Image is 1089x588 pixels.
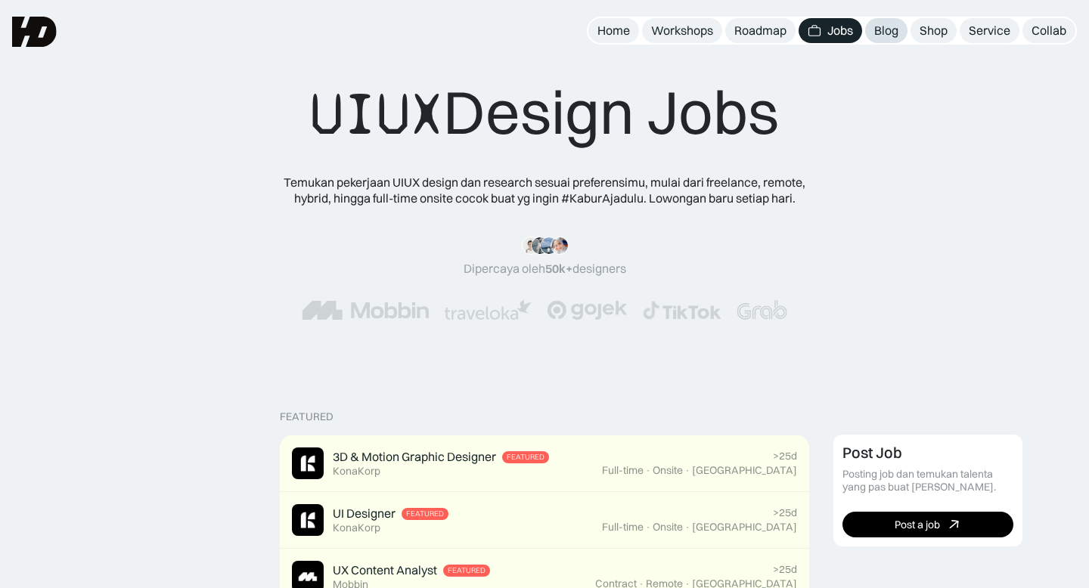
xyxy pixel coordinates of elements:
a: Post a job [842,512,1013,537]
div: · [645,521,651,534]
div: KonaKorp [333,521,380,534]
div: >25d [773,563,797,576]
div: KonaKorp [333,465,380,478]
div: Posting job dan temukan talenta yang pas buat [PERSON_NAME]. [842,468,1013,494]
div: >25d [773,506,797,519]
a: Workshops [642,18,722,43]
div: Dipercaya oleh designers [464,261,626,277]
div: · [684,464,690,477]
div: [GEOGRAPHIC_DATA] [692,464,797,477]
div: Onsite [653,464,683,477]
a: Shop [911,18,957,43]
div: Workshops [651,23,713,39]
div: Full-time [602,464,644,477]
span: 50k+ [545,261,572,276]
div: 3D & Motion Graphic Designer [333,449,496,465]
div: Service [969,23,1010,39]
span: UIUX [310,78,443,150]
div: >25d [773,450,797,463]
div: Featured [280,410,334,423]
div: Roadmap [734,23,786,39]
div: Home [597,23,630,39]
a: Service [960,18,1019,43]
div: Temukan pekerjaan UIUX design dan research sesuai preferensimu, mulai dari freelance, remote, hyb... [272,175,817,206]
div: Featured [406,509,444,518]
a: Blog [865,18,907,43]
div: Featured [507,453,544,462]
div: · [684,521,690,534]
img: Job Image [292,504,324,536]
a: Collab [1022,18,1075,43]
a: Job Image3D & Motion Graphic DesignerFeaturedKonaKorp>25dFull-time·Onsite·[GEOGRAPHIC_DATA] [280,435,809,492]
div: Post Job [842,444,902,462]
a: Roadmap [725,18,796,43]
div: UX Content Analyst [333,562,437,578]
div: Onsite [653,521,683,534]
div: [GEOGRAPHIC_DATA] [692,521,797,534]
div: Design Jobs [310,76,779,150]
div: Post a job [895,518,940,531]
div: Collab [1032,23,1066,39]
div: Jobs [827,23,853,39]
div: UI Designer [333,506,396,521]
a: Home [588,18,639,43]
div: Shop [920,23,948,39]
div: Blog [874,23,898,39]
div: Full-time [602,521,644,534]
a: Job ImageUI DesignerFeaturedKonaKorp>25dFull-time·Onsite·[GEOGRAPHIC_DATA] [280,492,809,549]
a: Jobs [799,18,862,43]
div: Featured [448,566,486,575]
img: Job Image [292,447,324,479]
div: · [645,464,651,477]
